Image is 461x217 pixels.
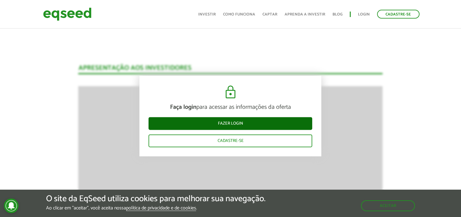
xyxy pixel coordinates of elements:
[149,117,312,130] a: Fazer login
[46,205,266,211] p: Ao clicar em "aceitar", você aceita nossa .
[262,12,277,16] a: Captar
[149,135,312,147] a: Cadastre-se
[377,10,419,19] a: Cadastre-se
[198,12,216,16] a: Investir
[358,12,370,16] a: Login
[361,200,415,211] button: Aceitar
[43,6,92,22] img: EqSeed
[126,206,196,211] a: política de privacidade e de cookies
[46,194,266,204] h5: O site da EqSeed utiliza cookies para melhorar sua navegação.
[149,104,312,111] p: para acessar as informações da oferta
[285,12,325,16] a: Aprenda a investir
[223,12,255,16] a: Como funciona
[332,12,342,16] a: Blog
[170,102,196,112] strong: Faça login
[223,85,238,100] img: cadeado.svg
